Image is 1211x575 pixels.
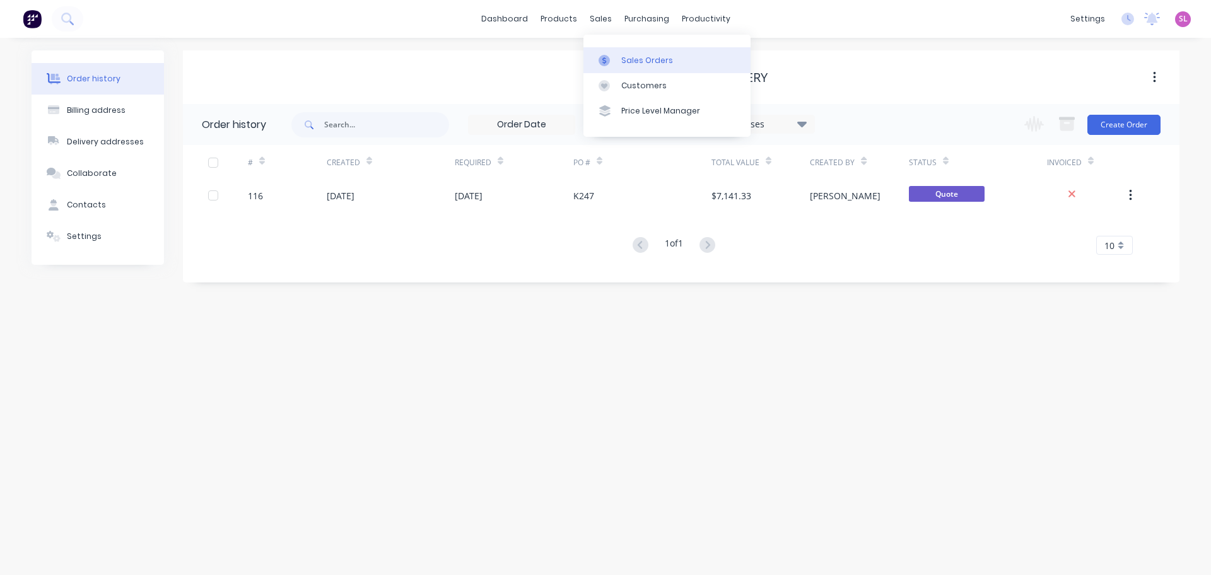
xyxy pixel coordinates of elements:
[67,136,144,148] div: Delivery addresses
[1104,239,1114,252] span: 10
[32,63,164,95] button: Order history
[708,117,814,131] div: 12 Statuses
[1047,157,1082,168] div: Invoiced
[67,231,102,242] div: Settings
[32,189,164,221] button: Contacts
[618,9,676,28] div: purchasing
[810,157,855,168] div: Created By
[676,9,737,28] div: productivity
[1064,9,1111,28] div: settings
[1087,115,1161,135] button: Create Order
[475,9,534,28] a: dashboard
[455,157,491,168] div: Required
[583,73,751,98] a: Customers
[67,105,126,116] div: Billing address
[32,126,164,158] button: Delivery addresses
[621,80,667,91] div: Customers
[909,157,937,168] div: Status
[534,9,583,28] div: products
[32,158,164,189] button: Collaborate
[621,105,700,117] div: Price Level Manager
[67,168,117,179] div: Collaborate
[23,9,42,28] img: Factory
[1179,13,1188,25] span: SL
[909,145,1047,180] div: Status
[1047,145,1126,180] div: Invoiced
[711,157,759,168] div: Total Value
[32,95,164,126] button: Billing address
[469,115,575,134] input: Order Date
[711,189,751,202] div: $7,141.33
[711,145,810,180] div: Total Value
[248,189,263,202] div: 116
[665,236,683,255] div: 1 of 1
[248,145,327,180] div: #
[327,145,455,180] div: Created
[573,189,594,202] div: K247
[455,189,483,202] div: [DATE]
[32,221,164,252] button: Settings
[573,157,590,168] div: PO #
[67,199,106,211] div: Contacts
[583,98,751,124] a: Price Level Manager
[455,145,573,180] div: Required
[909,186,985,202] span: Quote
[248,157,253,168] div: #
[810,189,880,202] div: [PERSON_NAME]
[202,117,266,132] div: Order history
[327,157,360,168] div: Created
[324,112,449,137] input: Search...
[621,55,673,66] div: Sales Orders
[67,73,120,84] div: Order history
[583,9,618,28] div: sales
[327,189,354,202] div: [DATE]
[810,145,908,180] div: Created By
[583,47,751,73] a: Sales Orders
[573,145,711,180] div: PO #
